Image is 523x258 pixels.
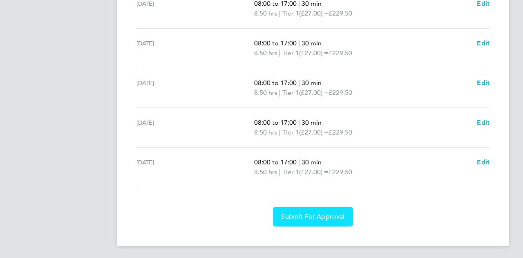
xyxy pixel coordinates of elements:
button: Submit For Approval [273,207,353,227]
span: 30 min [302,79,322,87]
span: £229.50 [329,128,352,136]
span: (£27.00) = [299,128,329,136]
span: 30 min [302,119,322,126]
span: £229.50 [329,49,352,57]
span: £229.50 [329,168,352,176]
span: 30 min [302,39,322,47]
span: (£27.00) = [299,168,329,176]
div: [DATE] [136,78,254,98]
a: Edit [477,157,489,167]
span: 8.50 hrs [254,128,277,136]
span: Edit [477,79,489,87]
span: | [298,39,300,47]
span: Tier 1 [282,88,299,98]
span: 8.50 hrs [254,49,277,57]
span: | [298,79,300,87]
span: Edit [477,158,489,166]
span: Tier 1 [282,48,299,58]
span: 08:00 to 17:00 [254,158,297,166]
span: | [298,158,300,166]
span: 08:00 to 17:00 [254,39,297,47]
span: Tier 1 [282,9,299,18]
span: 8.50 hrs [254,9,277,17]
span: | [279,128,281,136]
span: | [279,9,281,17]
span: (£27.00) = [299,9,329,17]
span: | [298,119,300,126]
span: (£27.00) = [299,49,329,57]
span: 8.50 hrs [254,89,277,96]
span: | [279,89,281,96]
span: (£27.00) = [299,89,329,96]
span: | [279,49,281,57]
span: Submit For Approval [281,213,344,221]
div: [DATE] [136,157,254,177]
span: £229.50 [329,9,352,17]
span: Tier 1 [282,128,299,137]
span: Tier 1 [282,167,299,177]
span: 08:00 to 17:00 [254,79,297,87]
span: Edit [477,119,489,126]
a: Edit [477,38,489,48]
span: £229.50 [329,89,352,96]
a: Edit [477,118,489,128]
span: | [279,168,281,176]
div: [DATE] [136,118,254,137]
span: 08:00 to 17:00 [254,119,297,126]
span: Edit [477,39,489,47]
div: [DATE] [136,38,254,58]
a: Edit [477,78,489,88]
span: 8.50 hrs [254,168,277,176]
span: 30 min [302,158,322,166]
